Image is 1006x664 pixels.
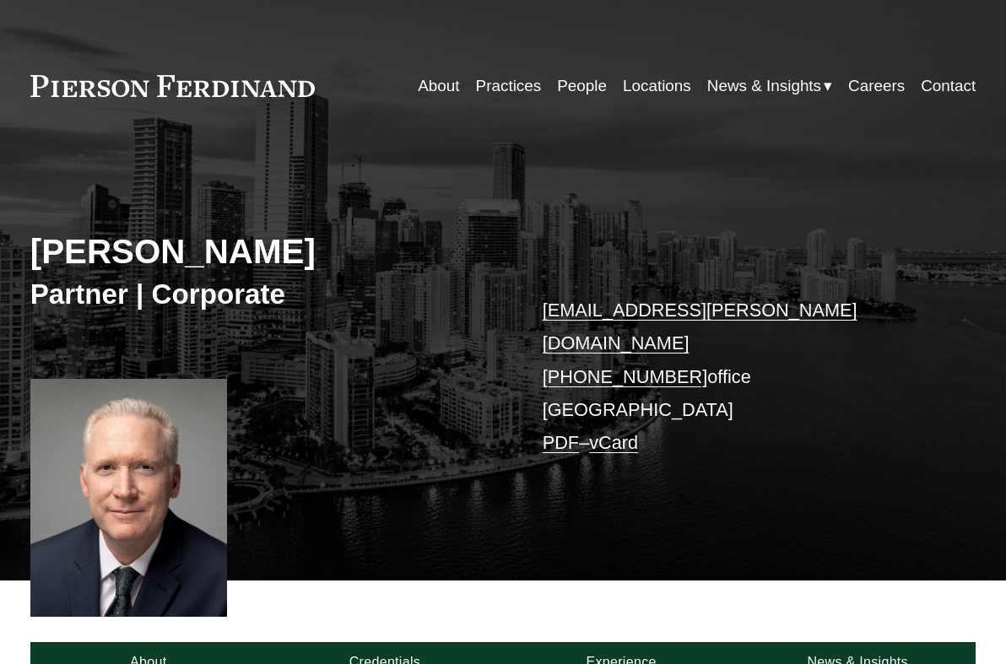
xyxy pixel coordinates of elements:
a: Locations [623,70,691,102]
a: folder dropdown [707,70,832,102]
a: PDF [543,432,579,453]
a: Contact [921,70,976,102]
a: [PHONE_NUMBER] [543,366,708,387]
h2: [PERSON_NAME] [30,232,503,273]
a: vCard [589,432,638,453]
a: Practices [476,70,542,102]
a: About [418,70,459,102]
a: [EMAIL_ADDRESS][PERSON_NAME][DOMAIN_NAME] [543,300,857,354]
a: Careers [848,70,905,102]
h3: Partner | Corporate [30,277,503,311]
a: People [557,70,607,102]
span: News & Insights [707,72,821,100]
p: office [GEOGRAPHIC_DATA] – [543,294,937,458]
